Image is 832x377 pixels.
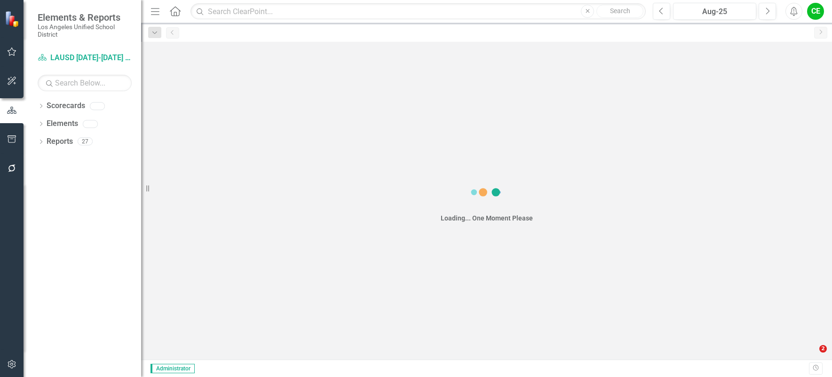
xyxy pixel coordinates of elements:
span: Elements & Reports [38,12,132,23]
a: Elements [47,118,78,129]
a: Scorecards [47,101,85,111]
button: Aug-25 [673,3,756,20]
div: 27 [78,138,93,146]
input: Search ClearPoint... [190,3,646,20]
input: Search Below... [38,75,132,91]
a: LAUSD [DATE]-[DATE] Strategic Plan [38,53,132,63]
iframe: Intercom live chat [800,345,823,368]
small: Los Angeles Unified School District [38,23,132,39]
button: Search [596,5,643,18]
div: Aug-25 [676,6,753,17]
img: ClearPoint Strategy [5,11,21,27]
span: Search [610,7,630,15]
button: CE [807,3,824,20]
span: 2 [819,345,827,353]
span: Administrator [151,364,195,373]
a: Reports [47,136,73,147]
div: Loading... One Moment Please [441,213,533,223]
